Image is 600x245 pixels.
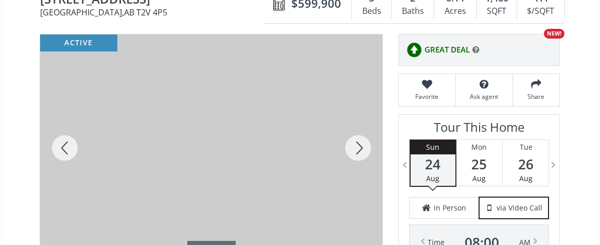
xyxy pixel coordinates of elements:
[404,92,450,101] span: Favorite
[40,34,117,51] div: active
[518,92,554,101] span: Share
[503,140,550,154] div: Tue
[439,4,471,19] div: Acres
[426,173,439,183] span: Aug
[409,120,549,139] h3: Tour This Home
[456,140,503,154] div: Mon
[425,44,470,55] span: GREAT DEAL
[519,173,533,183] span: Aug
[482,4,511,19] div: SQFT
[40,8,268,16] span: [GEOGRAPHIC_DATA] , AB T2V 4P5
[357,4,386,19] div: Beds
[503,157,550,171] span: 26
[411,157,455,171] span: 24
[472,173,486,183] span: Aug
[404,40,425,60] img: rating icon
[434,203,466,213] span: in Person
[456,157,503,171] span: 25
[522,4,559,19] div: $/SQFT
[544,29,564,39] div: NEW!
[397,4,429,19] div: Baths
[411,140,455,154] div: Sun
[497,203,542,213] span: via Video Call
[461,92,507,101] span: Ask agent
